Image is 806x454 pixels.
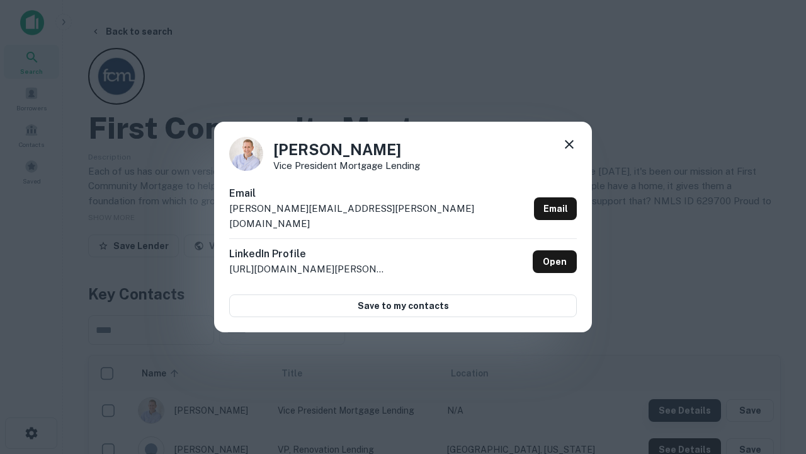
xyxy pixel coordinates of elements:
h6: LinkedIn Profile [229,247,387,262]
p: [PERSON_NAME][EMAIL_ADDRESS][PERSON_NAME][DOMAIN_NAME] [229,201,529,231]
a: Open [533,250,577,273]
img: 1520878720083 [229,137,263,171]
p: Vice President Mortgage Lending [273,161,420,170]
h6: Email [229,186,529,201]
a: Email [534,197,577,220]
h4: [PERSON_NAME] [273,138,420,161]
iframe: Chat Widget [743,313,806,373]
button: Save to my contacts [229,294,577,317]
p: [URL][DOMAIN_NAME][PERSON_NAME] [229,262,387,277]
